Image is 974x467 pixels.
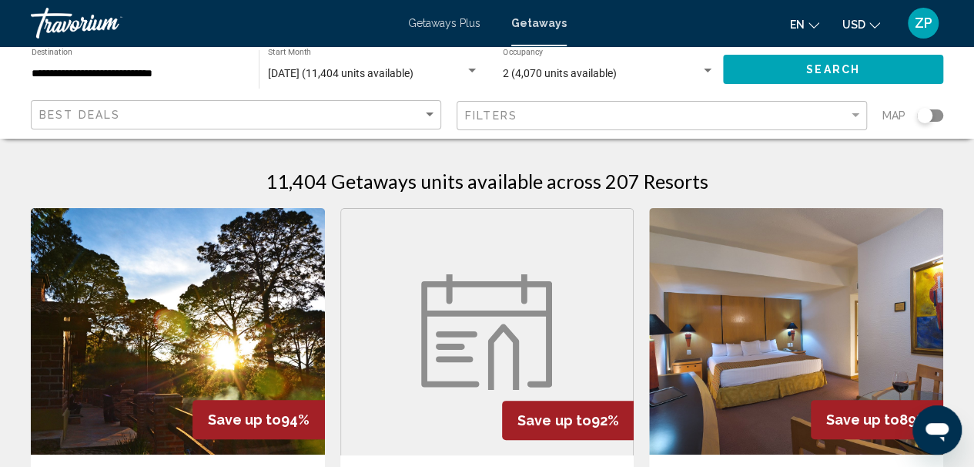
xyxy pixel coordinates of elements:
button: Change language [790,13,819,35]
div: 94% [192,400,325,439]
span: en [790,18,805,31]
button: Change currency [842,13,880,35]
img: week.svg [421,274,552,390]
span: Filters [465,109,517,122]
span: Map [882,105,905,126]
span: 2 (4,070 units available) [503,67,617,79]
span: Search [806,64,860,76]
div: 92% [502,401,634,440]
img: 5477E01X.jpg [31,208,325,455]
img: RB75I01X.jpg [649,208,943,455]
span: Save up to [517,412,591,428]
span: ZP [915,15,932,31]
span: Save up to [826,412,899,428]
mat-select: Sort by [39,109,437,122]
span: [DATE] (11,404 units available) [268,67,413,79]
span: Best Deals [39,109,120,121]
a: Travorium [31,8,393,39]
iframe: Button to launch messaging window [912,405,962,455]
button: User Menu [903,7,943,39]
div: 89% [811,400,943,439]
button: Filter [457,100,867,132]
a: Getaways Plus [408,17,480,29]
button: Search [723,55,943,83]
a: Getaways [511,17,567,29]
h1: 11,404 Getaways units available across 207 Resorts [266,170,708,193]
span: Save up to [208,412,281,428]
span: USD [842,18,865,31]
